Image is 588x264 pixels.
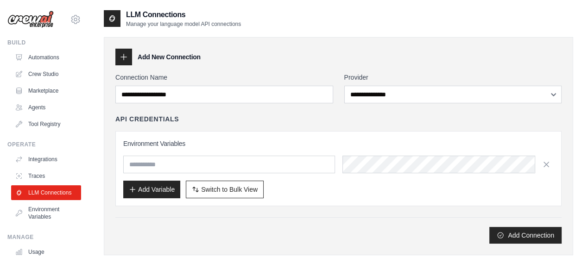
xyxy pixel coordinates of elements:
a: LLM Connections [11,185,81,200]
a: Marketplace [11,83,81,98]
a: Tool Registry [11,117,81,132]
a: Environment Variables [11,202,81,224]
h3: Environment Variables [123,139,554,148]
h3: Add New Connection [138,52,201,62]
a: Integrations [11,152,81,167]
span: Switch to Bulk View [201,185,258,194]
a: Traces [11,169,81,183]
h2: LLM Connections [126,9,241,20]
a: Crew Studio [11,67,81,82]
a: Automations [11,50,81,65]
label: Provider [344,73,562,82]
p: Manage your language model API connections [126,20,241,28]
button: Add Variable [123,181,180,198]
div: Manage [7,233,81,241]
a: Usage [11,245,81,259]
div: Operate [7,141,81,148]
div: Build [7,39,81,46]
button: Add Connection [489,227,562,244]
button: Switch to Bulk View [186,181,264,198]
h4: API Credentials [115,114,179,124]
a: Agents [11,100,81,115]
img: Logo [7,11,54,28]
label: Connection Name [115,73,333,82]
